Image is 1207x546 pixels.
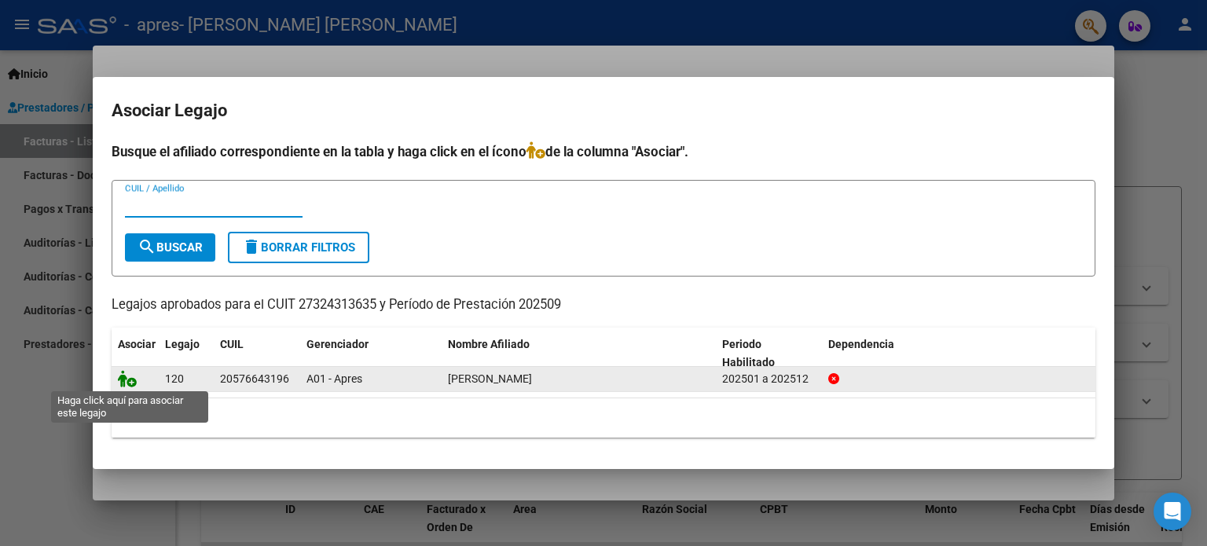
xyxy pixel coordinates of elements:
[138,240,203,255] span: Buscar
[220,370,289,388] div: 20576643196
[112,398,1095,438] div: 1 registros
[242,240,355,255] span: Borrar Filtros
[165,372,184,385] span: 120
[214,328,300,379] datatable-header-cell: CUIL
[822,328,1096,379] datatable-header-cell: Dependencia
[306,338,369,350] span: Gerenciador
[112,141,1095,162] h4: Busque el afiliado correspondiente en la tabla y haga click en el ícono de la columna "Asociar".
[125,233,215,262] button: Buscar
[165,338,200,350] span: Legajo
[112,295,1095,315] p: Legajos aprobados para el CUIT 27324313635 y Período de Prestación 202509
[306,372,362,385] span: A01 - Apres
[1154,493,1191,530] div: Open Intercom Messenger
[242,237,261,256] mat-icon: delete
[138,237,156,256] mat-icon: search
[828,338,894,350] span: Dependencia
[722,338,775,368] span: Periodo Habilitado
[716,328,822,379] datatable-header-cell: Periodo Habilitado
[159,328,214,379] datatable-header-cell: Legajo
[448,338,530,350] span: Nombre Afiliado
[220,338,244,350] span: CUIL
[112,96,1095,126] h2: Asociar Legajo
[722,370,816,388] div: 202501 a 202512
[442,328,716,379] datatable-header-cell: Nombre Afiliado
[118,338,156,350] span: Asociar
[448,372,532,385] span: MAGALLANES BRUNO MARTIN
[112,328,159,379] datatable-header-cell: Asociar
[300,328,442,379] datatable-header-cell: Gerenciador
[228,232,369,263] button: Borrar Filtros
